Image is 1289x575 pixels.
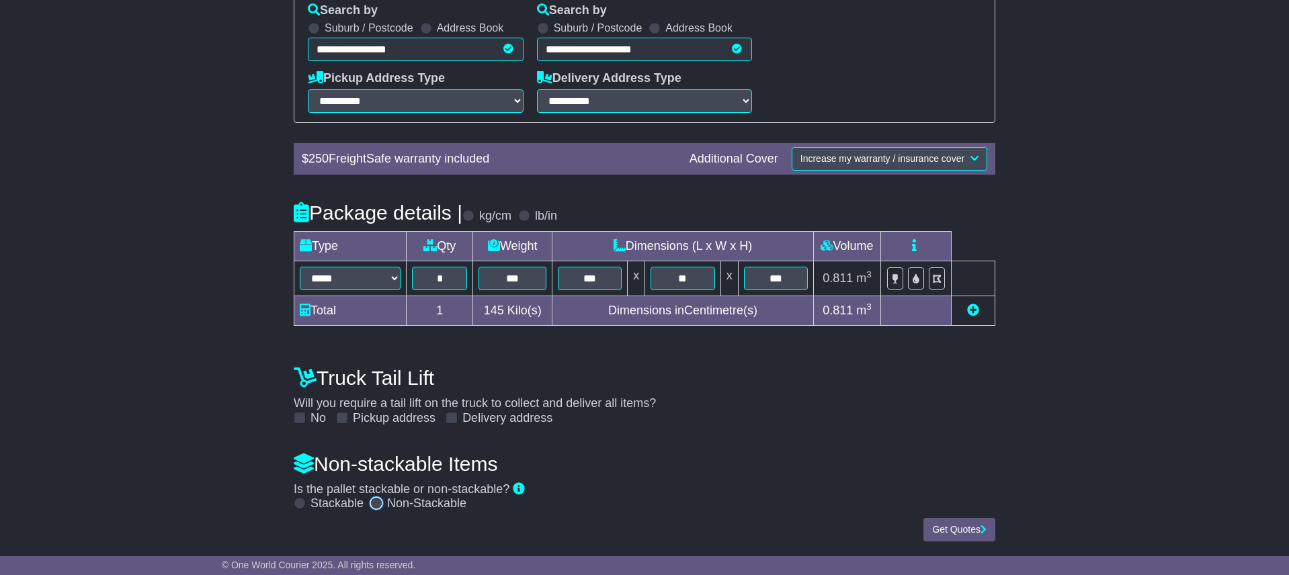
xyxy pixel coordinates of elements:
span: 0.811 [823,304,853,317]
td: Weight [473,231,552,261]
td: x [720,261,738,296]
button: Increase my warranty / insurance cover [792,147,987,171]
span: 250 [308,152,329,165]
label: Non-Stackable [387,496,466,511]
td: Qty [407,231,473,261]
label: kg/cm [479,209,511,224]
label: Search by [308,3,378,18]
span: Is the pallet stackable or non-stackable? [294,482,509,496]
td: Total [294,296,407,325]
h4: Package details | [294,202,462,224]
span: 0.811 [823,271,853,285]
label: Address Book [437,21,504,34]
label: Pickup Address Type [308,71,445,86]
td: Dimensions (L x W x H) [552,231,814,261]
a: Add new item [967,304,979,317]
td: 1 [407,296,473,325]
span: m [856,304,872,317]
div: Additional Cover [683,152,785,167]
label: Address Book [665,21,733,34]
label: lb/in [535,209,557,224]
label: Pickup address [353,411,435,426]
td: x [628,261,645,296]
label: Suburb / Postcode [554,21,642,34]
label: Delivery Address Type [537,71,681,86]
h4: Truck Tail Lift [294,367,995,389]
span: © One World Courier 2025. All rights reserved. [222,560,416,570]
label: No [310,411,326,426]
h4: Non-stackable Items [294,453,995,475]
div: $ FreightSafe warranty included [295,152,683,167]
label: Stackable [310,496,364,511]
span: 145 [484,304,504,317]
label: Search by [537,3,607,18]
span: Increase my warranty / insurance cover [800,153,964,164]
td: Kilo(s) [473,296,552,325]
sup: 3 [866,302,872,312]
span: m [856,271,872,285]
div: Will you require a tail lift on the truck to collect and deliver all items? [287,360,1002,426]
td: Dimensions in Centimetre(s) [552,296,814,325]
button: Get Quotes [923,518,995,541]
td: Type [294,231,407,261]
label: Delivery address [462,411,552,426]
label: Suburb / Postcode [325,21,413,34]
td: Volume [813,231,880,261]
sup: 3 [866,269,872,279]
